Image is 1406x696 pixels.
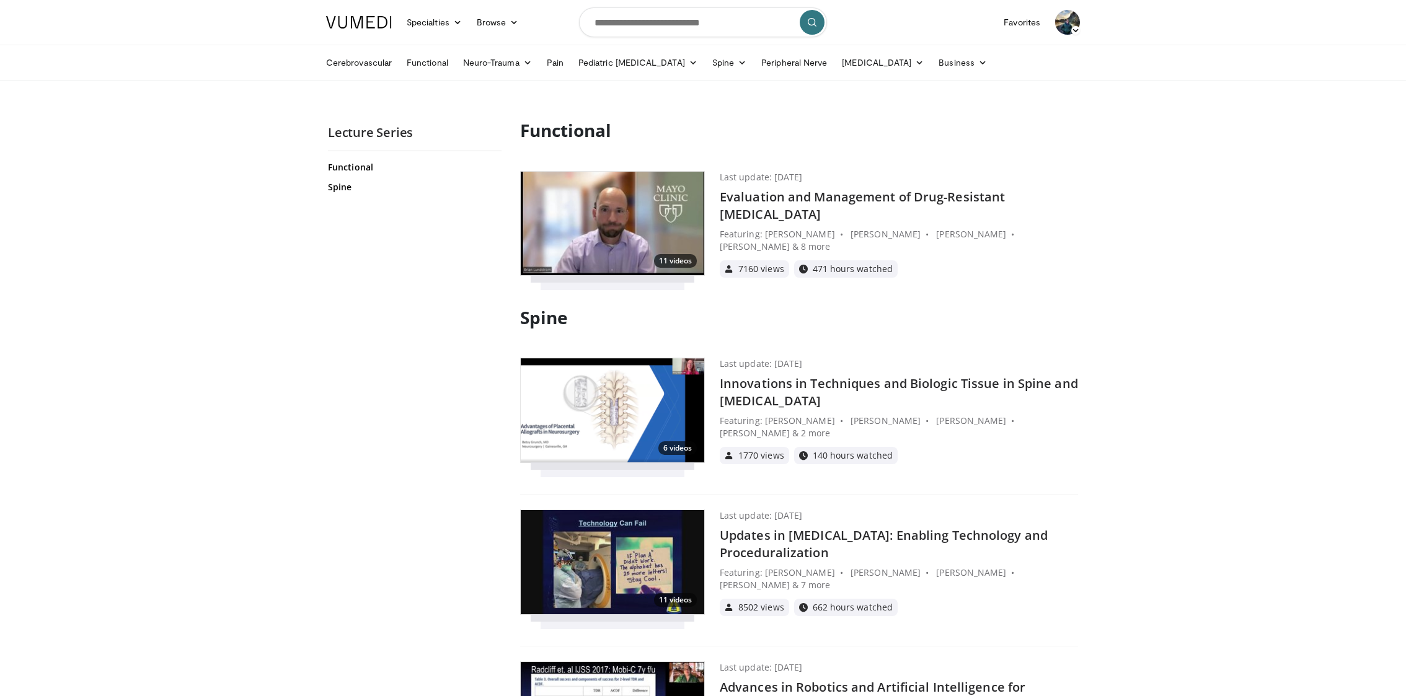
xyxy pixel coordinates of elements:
span: 140 hours watched [813,451,893,460]
p: Last update: [DATE] [720,661,802,674]
h4: Updates in [MEDICAL_DATA]: Enabling Technology and Proceduralization [720,527,1078,562]
h2: Lecture Series [328,125,502,141]
img: Avatar [1055,10,1080,35]
a: Cerebrovascular [319,50,399,75]
p: Featuring: [PERSON_NAME] • [PERSON_NAME] • [PERSON_NAME] • [PERSON_NAME] & 2 more [720,415,1078,439]
a: Favorites [996,10,1048,35]
strong: Functional [520,118,611,142]
a: [MEDICAL_DATA] [834,50,931,75]
h4: Innovations in Techniques and Biologic Tissue in Spine and [MEDICAL_DATA] [720,375,1078,410]
img: Advantages of Placental Allografts in Neurosurgery [521,358,704,462]
img: VuMedi Logo [326,16,392,29]
a: Peripheral Nerve [754,50,834,75]
span: 8502 views [738,603,784,612]
a: Business [931,50,994,75]
p: Featuring: [PERSON_NAME] • [PERSON_NAME] • [PERSON_NAME] • [PERSON_NAME] & 8 more [720,228,1078,253]
a: Functional [399,50,456,75]
span: 662 hours watched [813,603,893,612]
a: Spine [705,50,754,75]
a: Robotics in Spinal Surgery: Mastering The Learning Curve 11 videos Last update: [DATE] Updates in... [520,509,1078,616]
h4: Evaluation and Management of Drug-Resistant [MEDICAL_DATA] [720,188,1078,223]
a: Browse [469,10,526,35]
a: Spine [328,181,498,193]
img: Management of Implanted Epilepsy Devices for Imaging and Surgery [521,172,704,276]
a: Advantages of Placental Allografts in Neurosurgery 6 videos Last update: [DATE] Innovations in Te... [520,358,1078,464]
a: Neuro-Trauma [456,50,539,75]
a: Pediatric [MEDICAL_DATA] [571,50,705,75]
p: Last update: [DATE] [720,509,802,522]
span: 471 hours watched [813,265,893,273]
span: 7160 views [738,265,784,273]
a: Pain [539,50,571,75]
p: Last update: [DATE] [720,171,802,183]
p: 11 videos [654,254,697,268]
strong: Spine [520,306,568,329]
span: 1770 views [738,451,784,460]
p: Last update: [DATE] [720,358,802,370]
p: Featuring: [PERSON_NAME] • [PERSON_NAME] • [PERSON_NAME] • [PERSON_NAME] & 7 more [720,566,1078,591]
a: Management of Implanted Epilepsy Devices for Imaging and Surgery 11 videos Last update: [DATE] Ev... [520,171,1078,278]
a: Specialties [399,10,469,35]
input: Search topics, interventions [579,7,827,37]
p: 6 videos [658,441,697,455]
img: Robotics in Spinal Surgery: Mastering The Learning Curve [521,510,704,614]
p: 11 videos [654,593,697,607]
a: Functional [328,161,498,174]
